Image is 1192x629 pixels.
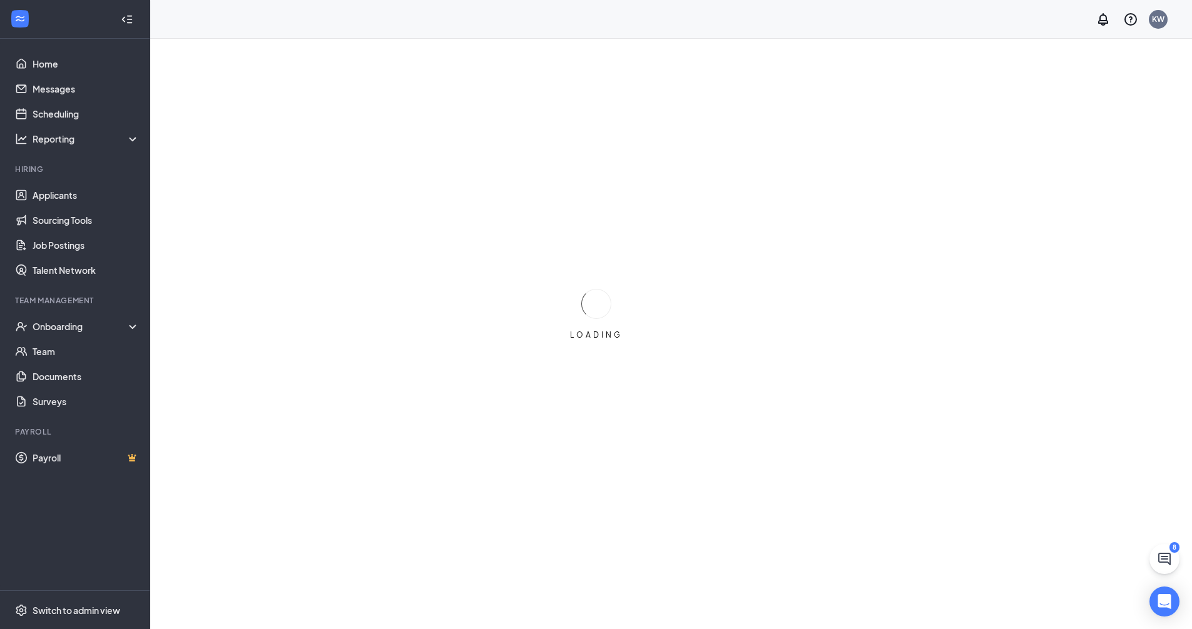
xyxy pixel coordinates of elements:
[33,76,140,101] a: Messages
[565,330,628,340] div: LOADING
[1123,12,1138,27] svg: QuestionInfo
[33,320,129,333] div: Onboarding
[33,133,140,145] div: Reporting
[33,445,140,470] a: PayrollCrown
[15,426,137,437] div: Payroll
[33,51,140,76] a: Home
[33,389,140,414] a: Surveys
[15,604,28,616] svg: Settings
[33,183,140,208] a: Applicants
[15,295,137,306] div: Team Management
[1149,586,1179,616] div: Open Intercom Messenger
[33,339,140,364] a: Team
[1169,542,1179,553] div: 8
[15,320,28,333] svg: UserCheck
[1152,14,1164,24] div: KW
[33,233,140,258] a: Job Postings
[33,101,140,126] a: Scheduling
[1096,12,1111,27] svg: Notifications
[33,604,120,616] div: Switch to admin view
[33,208,140,233] a: Sourcing Tools
[15,164,137,174] div: Hiring
[1157,551,1172,566] svg: ChatActive
[121,13,133,26] svg: Collapse
[33,364,140,389] a: Documents
[14,13,26,25] svg: WorkstreamLogo
[33,258,140,283] a: Talent Network
[1149,544,1179,574] button: ChatActive
[15,133,28,145] svg: Analysis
